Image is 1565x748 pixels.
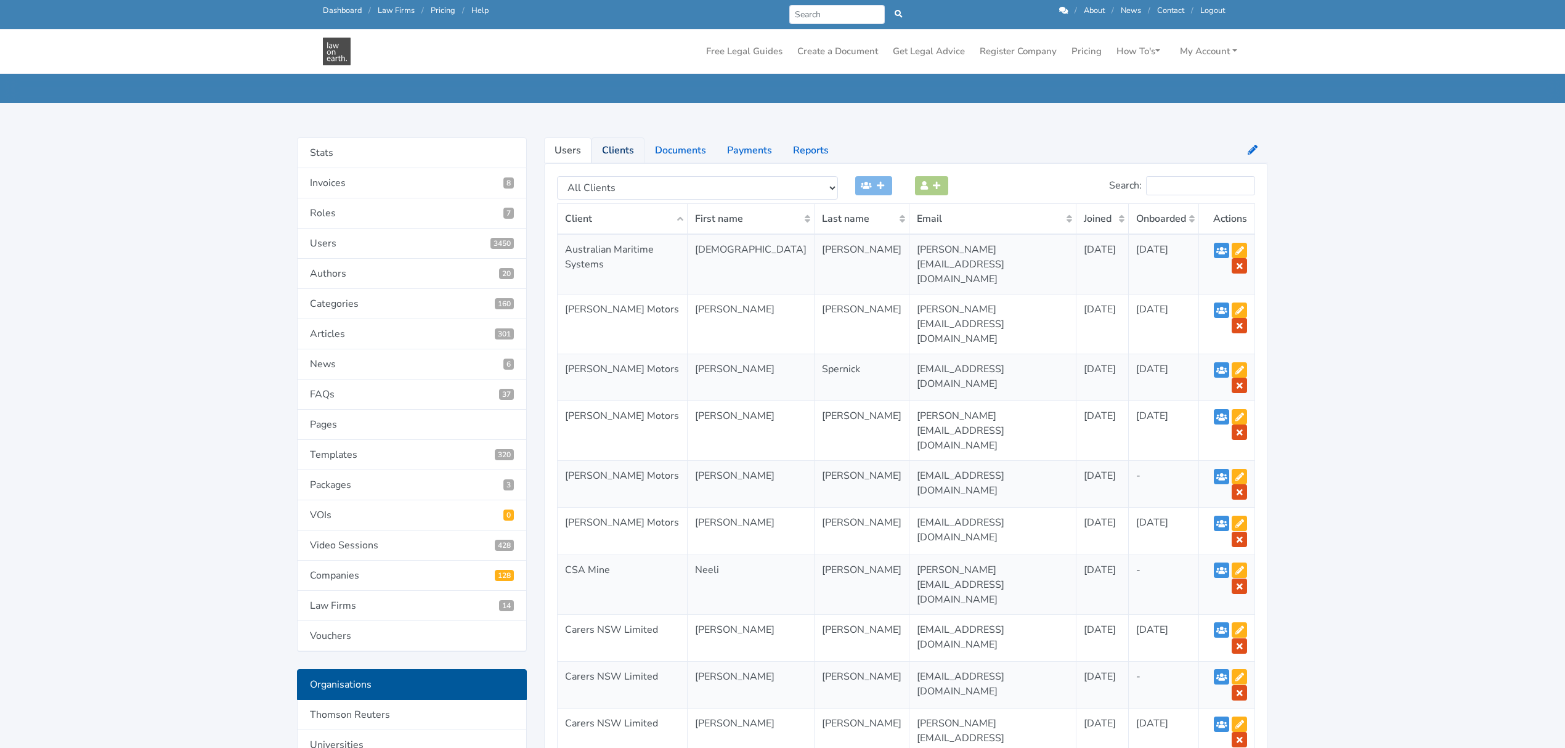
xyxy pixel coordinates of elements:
td: [PERSON_NAME] [687,614,814,661]
td: [DATE] [1076,508,1129,555]
td: [DATE] [1128,234,1198,295]
td: [DATE] [1128,295,1198,354]
span: 320 [495,449,514,460]
a: Payments [717,137,782,163]
td: [EMAIL_ADDRESS][DOMAIN_NAME] [909,461,1076,508]
img: Law On Earth [323,38,351,65]
td: [DATE] [1076,234,1129,295]
a: My Account [1175,39,1242,63]
td: [PERSON_NAME] [687,295,814,354]
td: [PERSON_NAME] [814,614,909,661]
span: / [1112,5,1114,16]
a: Documents [644,137,717,163]
a: Get Legal Advice [888,39,970,63]
td: - [1128,461,1198,508]
a: Thomson Reuters [297,700,527,730]
a: Dashboard [323,5,362,16]
label: Search: [1109,176,1255,195]
a: Contact [1157,5,1184,16]
td: [PERSON_NAME][EMAIL_ADDRESS][DOMAIN_NAME] [909,234,1076,295]
td: [EMAIL_ADDRESS][DOMAIN_NAME] [909,508,1076,555]
a: VOIs0 [297,500,527,531]
a: Pages [297,410,527,440]
th: Actions [1198,204,1254,235]
span: 20 [499,268,514,279]
td: [DATE] [1076,614,1129,661]
a: Organisations [297,669,527,700]
a: Companies128 [297,561,527,591]
td: [DATE] [1076,295,1129,354]
a: Law Firms14 [297,591,527,621]
a: How To's [1112,39,1165,63]
a: Users [544,137,591,163]
td: [PERSON_NAME] [814,401,909,461]
td: Carers NSW Limited [558,661,688,708]
td: [PERSON_NAME] [814,461,909,508]
td: Australian Maritime Systems [558,234,688,295]
td: [DATE] [1128,401,1198,461]
span: / [1148,5,1150,16]
a: News [297,349,527,380]
td: [PERSON_NAME] [687,401,814,461]
a: Packages3 [297,470,527,500]
td: [DATE] [1128,508,1198,555]
a: Video Sessions428 [297,531,527,561]
th: Email: activate to sort column ascending [909,204,1076,235]
span: Registered Companies [495,570,514,581]
input: Search [789,5,885,24]
th: Onboarded: activate to sort column ascending [1128,204,1198,235]
a: Free Legal Guides [701,39,787,63]
td: [PERSON_NAME] [814,295,909,354]
td: [DATE] [1076,661,1129,708]
a: Reports [782,137,839,163]
td: Carers NSW Limited [558,614,688,661]
td: [PERSON_NAME] Motors [558,401,688,461]
td: [PERSON_NAME] [814,661,909,708]
td: - [1128,661,1198,708]
td: [PERSON_NAME] Motors [558,461,688,508]
td: CSA Mine [558,555,688,614]
span: Law Firms [499,600,514,611]
td: [PERSON_NAME] [687,661,814,708]
td: Neeli [687,555,814,614]
td: [PERSON_NAME] [687,508,814,555]
a: Create a Document [792,39,883,63]
td: [EMAIL_ADDRESS][DOMAIN_NAME] [909,661,1076,708]
a: Articles [297,319,527,349]
td: [PERSON_NAME] [814,555,909,614]
input: Search: [1146,176,1255,195]
th: Joined: activate to sort column ascending [1076,204,1129,235]
span: 3 [503,479,514,490]
th: First name: activate to sort column ascending [687,204,814,235]
span: / [1075,5,1077,16]
td: [DATE] [1076,555,1129,614]
td: [DATE] [1076,461,1129,508]
th: Last name: activate to sort column ascending [814,204,909,235]
td: [PERSON_NAME] [687,461,814,508]
td: [PERSON_NAME] [814,234,909,295]
td: [PERSON_NAME][EMAIL_ADDRESS][DOMAIN_NAME] [909,401,1076,461]
td: [PERSON_NAME] Motors [558,295,688,354]
th: Client: activate to sort column descending [558,204,688,235]
span: 7 [503,208,514,219]
span: Video Sessions [495,540,514,551]
td: - [1128,555,1198,614]
a: Templates [297,440,527,470]
td: [EMAIL_ADDRESS][DOMAIN_NAME] [909,614,1076,661]
td: [DATE] [1076,354,1129,401]
span: / [421,5,424,16]
td: [DATE] [1128,614,1198,661]
span: / [368,5,371,16]
a: Vouchers [297,621,527,651]
span: 3450 [490,238,514,249]
span: 37 [499,389,514,400]
a: Logout [1200,5,1225,16]
td: [PERSON_NAME][EMAIL_ADDRESS][DOMAIN_NAME] [909,555,1076,614]
span: Pending VOIs [503,510,514,521]
a: About [1084,5,1105,16]
td: [DATE] [1076,401,1129,461]
a: Help [471,5,489,16]
a: Clients [591,137,644,163]
a: Law Firms [378,5,415,16]
td: [PERSON_NAME] Motors [558,354,688,401]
